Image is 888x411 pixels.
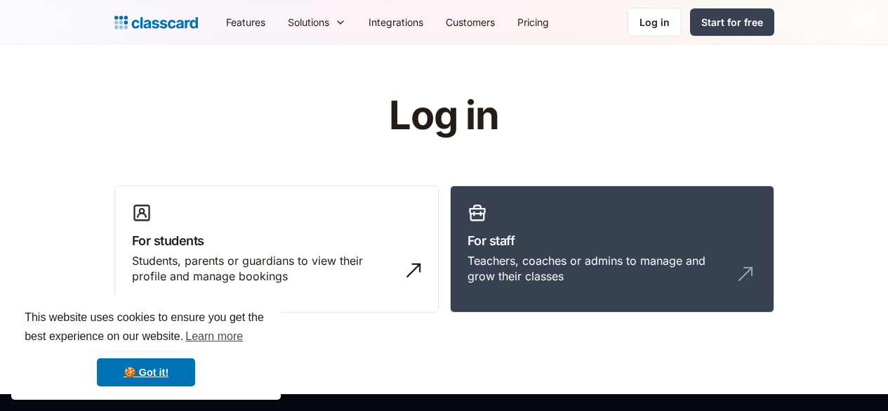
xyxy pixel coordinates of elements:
[11,296,281,400] div: cookieconsent
[506,6,560,38] a: Pricing
[114,13,198,32] a: Logo
[183,326,245,347] a: learn more about cookies
[132,253,393,285] div: Students, parents or guardians to view their profile and manage bookings
[215,6,277,38] a: Features
[277,6,357,38] div: Solutions
[701,15,763,30] div: Start for free
[357,6,435,38] a: Integrations
[25,309,267,347] span: This website uses cookies to ensure you get the best experience on our website.
[450,185,774,313] a: For staffTeachers, coaches or admins to manage and grow their classes
[288,15,329,30] div: Solutions
[132,231,421,250] h3: For students
[468,253,729,285] div: Teachers, coaches or admins to manage and grow their classes
[97,358,195,386] a: dismiss cookie message
[640,15,670,30] div: Log in
[114,185,439,313] a: For studentsStudents, parents or guardians to view their profile and manage bookings
[468,231,757,250] h3: For staff
[221,94,667,138] h1: Log in
[435,6,506,38] a: Customers
[628,8,682,37] a: Log in
[690,8,774,36] a: Start for free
